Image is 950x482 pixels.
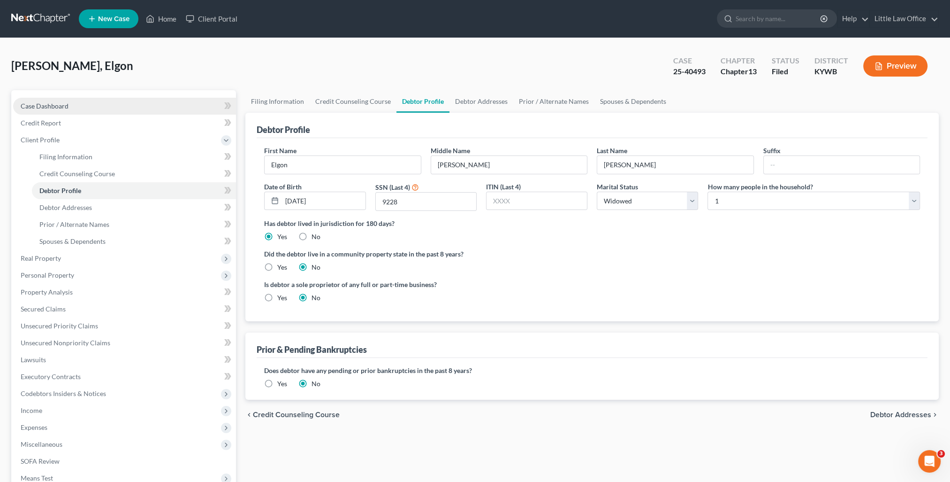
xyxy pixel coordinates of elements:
label: Did the debtor live in a community property state in the past 8 years? [264,249,920,259]
label: Suffix [763,146,781,155]
a: Credit Report [13,115,236,132]
button: Preview [863,55,927,77]
a: Debtor Profile [32,182,236,199]
span: Personal Property [21,271,74,279]
input: Search by name... [736,10,821,27]
label: How many people in the household? [707,182,813,192]
label: SSN (Last 4) [375,182,410,192]
span: Unsecured Priority Claims [21,322,98,330]
a: Unsecured Priority Claims [13,318,236,334]
input: -- [265,156,420,174]
div: 25-40493 [673,66,706,77]
a: Little Law Office [870,10,938,27]
a: Filing Information [245,90,310,113]
span: Case Dashboard [21,102,68,110]
iframe: Intercom live chat [918,450,941,473]
a: Lawsuits [13,351,236,368]
span: Spouses & Dependents [39,237,106,245]
div: Case [673,55,706,66]
span: New Case [98,16,129,23]
label: Yes [277,379,287,389]
button: Debtor Addresses chevron_right [870,411,939,419]
input: -- [597,156,753,174]
a: Help [837,10,869,27]
label: Yes [277,263,287,272]
div: KYWB [814,66,848,77]
label: Yes [277,232,287,241]
a: Unsecured Nonpriority Claims [13,334,236,351]
a: Client Portal [181,10,242,27]
span: Codebtors Insiders & Notices [21,389,106,397]
label: First Name [264,146,296,155]
div: Prior & Pending Bankruptcies [257,344,367,355]
span: Means Test [21,474,53,482]
a: Secured Claims [13,301,236,318]
a: Debtor Addresses [32,199,236,216]
label: No [312,263,320,272]
a: Debtor Profile [396,90,449,113]
a: Property Analysis [13,284,236,301]
div: Debtor Profile [257,124,310,135]
a: Filing Information [32,148,236,165]
span: Prior / Alternate Names [39,220,109,228]
span: Credit Counseling Course [253,411,340,419]
span: Real Property [21,254,61,262]
span: 13 [748,67,757,76]
span: Debtor Addresses [870,411,931,419]
span: Miscellaneous [21,440,62,448]
a: Spouses & Dependents [594,90,672,113]
label: No [312,293,320,303]
span: Lawsuits [21,356,46,364]
a: Home [141,10,181,27]
span: Unsecured Nonpriority Claims [21,339,110,347]
span: Credit Report [21,119,61,127]
input: -- [764,156,920,174]
div: District [814,55,848,66]
span: Client Profile [21,136,60,144]
input: M.I [431,156,587,174]
label: No [312,232,320,241]
div: Filed [772,66,799,77]
i: chevron_right [931,411,939,419]
button: chevron_left Credit Counseling Course [245,411,340,419]
label: No [312,379,320,389]
label: Is debtor a sole proprietor of any full or part-time business? [264,280,587,289]
span: Filing Information [39,153,92,161]
input: XXXX [486,192,587,210]
span: Property Analysis [21,288,73,296]
span: SOFA Review [21,457,60,465]
label: Yes [277,293,287,303]
div: Chapter [721,55,757,66]
label: Middle Name [431,146,470,155]
label: Does debtor have any pending or prior bankruptcies in the past 8 years? [264,365,920,375]
span: Debtor Profile [39,187,81,194]
a: Debtor Addresses [449,90,513,113]
span: Expenses [21,423,47,431]
label: Marital Status [597,182,638,192]
span: Credit Counseling Course [39,170,115,178]
a: Credit Counseling Course [32,165,236,182]
a: Case Dashboard [13,98,236,115]
div: Status [772,55,799,66]
input: XXXX [376,193,476,210]
label: ITIN (Last 4) [486,182,521,192]
i: chevron_left [245,411,253,419]
input: MM/DD/YYYY [282,192,365,210]
label: Last Name [597,146,627,155]
span: Secured Claims [21,305,66,313]
label: Date of Birth [264,182,302,192]
span: Debtor Addresses [39,203,92,211]
span: [PERSON_NAME], Elgon [11,59,133,72]
span: Income [21,406,42,414]
a: Spouses & Dependents [32,233,236,250]
a: Prior / Alternate Names [32,216,236,233]
label: Has debtor lived in jurisdiction for 180 days? [264,218,920,228]
a: Prior / Alternate Names [513,90,594,113]
a: Credit Counseling Course [310,90,396,113]
a: SOFA Review [13,453,236,470]
span: 3 [937,450,945,458]
div: Chapter [721,66,757,77]
a: Executory Contracts [13,368,236,385]
span: Executory Contracts [21,373,81,381]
